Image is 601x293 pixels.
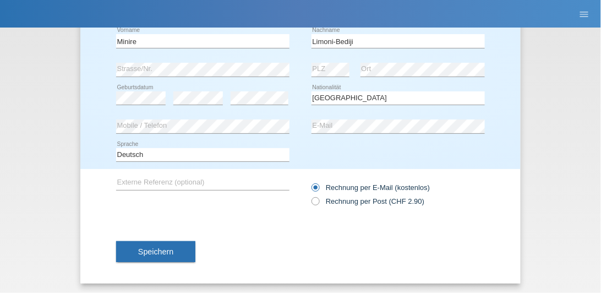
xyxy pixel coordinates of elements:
button: Speichern [116,241,195,262]
i: menu [579,9,590,20]
input: Rechnung per Post (CHF 2.90) [312,197,319,211]
a: menu [573,10,595,17]
span: Speichern [138,247,173,256]
label: Rechnung per E-Mail (kostenlos) [312,183,430,192]
input: Rechnung per E-Mail (kostenlos) [312,183,319,197]
label: Rechnung per Post (CHF 2.90) [312,197,424,205]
